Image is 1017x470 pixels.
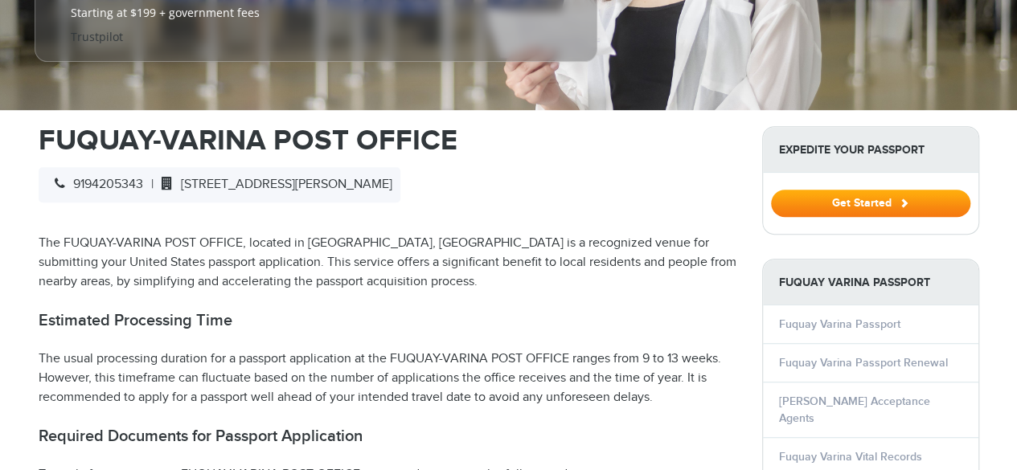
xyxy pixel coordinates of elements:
a: Trustpilot [71,29,123,44]
div: | [39,167,400,202]
h2: Required Documents for Passport Application [39,427,738,446]
span: [STREET_ADDRESS][PERSON_NAME] [154,177,392,192]
p: The FUQUAY-VARINA POST OFFICE, located in [GEOGRAPHIC_DATA], [GEOGRAPHIC_DATA] is a recognized ve... [39,234,738,292]
span: Starting at $199 + government fees [71,5,561,21]
strong: Expedite Your Passport [763,127,978,173]
h1: FUQUAY-VARINA POST OFFICE [39,126,738,155]
button: Get Started [771,190,970,217]
h2: Estimated Processing Time [39,311,738,330]
a: Fuquay Varina Passport [779,317,900,331]
strong: Fuquay Varina Passport [763,260,978,305]
a: Fuquay Varina Vital Records [779,450,922,464]
span: 9194205343 [47,177,143,192]
a: Fuquay Varina Passport Renewal [779,356,948,370]
a: [PERSON_NAME] Acceptance Agents [779,394,930,425]
a: Get Started [771,196,970,209]
p: The usual processing duration for a passport application at the FUQUAY-VARINA POST OFFICE ranges ... [39,349,738,407]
